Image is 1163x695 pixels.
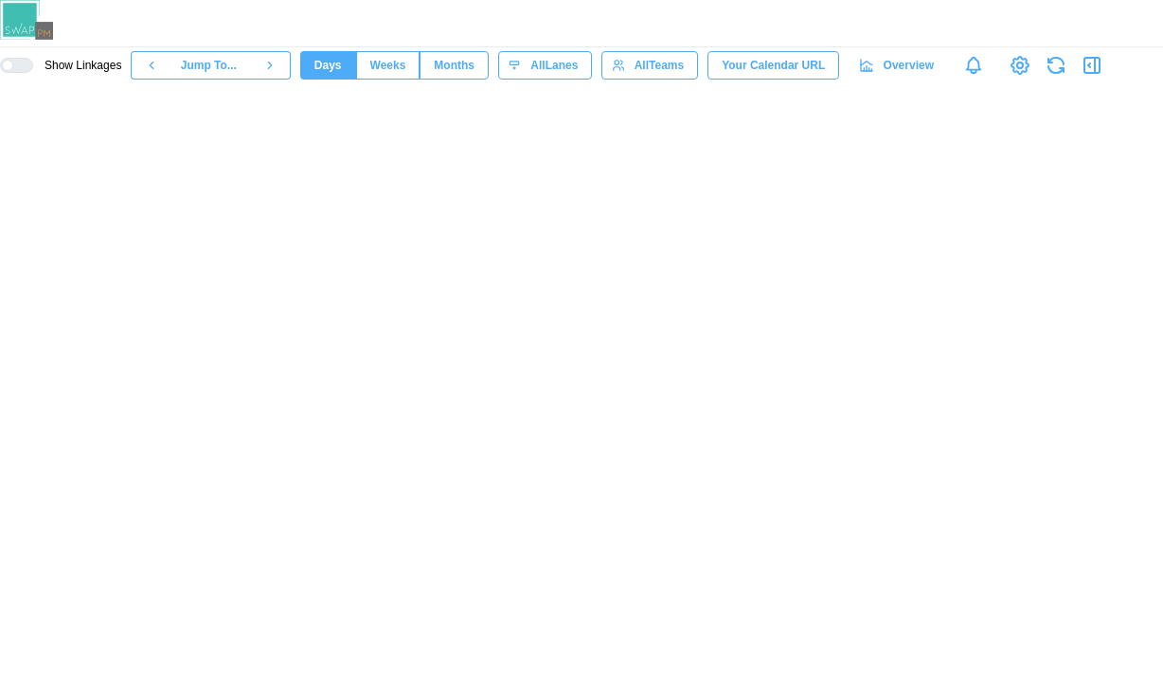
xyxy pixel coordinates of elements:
span: Weeks [370,52,406,79]
button: Days [300,51,356,80]
button: AllTeams [601,51,698,80]
button: Refresh Grid [1043,52,1069,79]
a: Notifications [957,49,990,81]
span: Overview [884,52,934,79]
button: Your Calendar URL [707,51,839,80]
span: Days [314,52,342,79]
button: Jump To... [171,51,249,80]
span: Months [434,52,474,79]
a: Overview [849,51,948,80]
span: Jump To... [181,52,237,79]
a: View Project [1007,52,1033,79]
button: Months [420,51,489,80]
span: Your Calendar URL [722,52,825,79]
span: All Lanes [530,52,578,79]
span: Show Linkages [33,58,121,73]
span: All Teams [635,52,684,79]
button: Weeks [356,51,420,80]
button: Open Drawer [1079,52,1105,79]
button: AllLanes [498,51,592,80]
